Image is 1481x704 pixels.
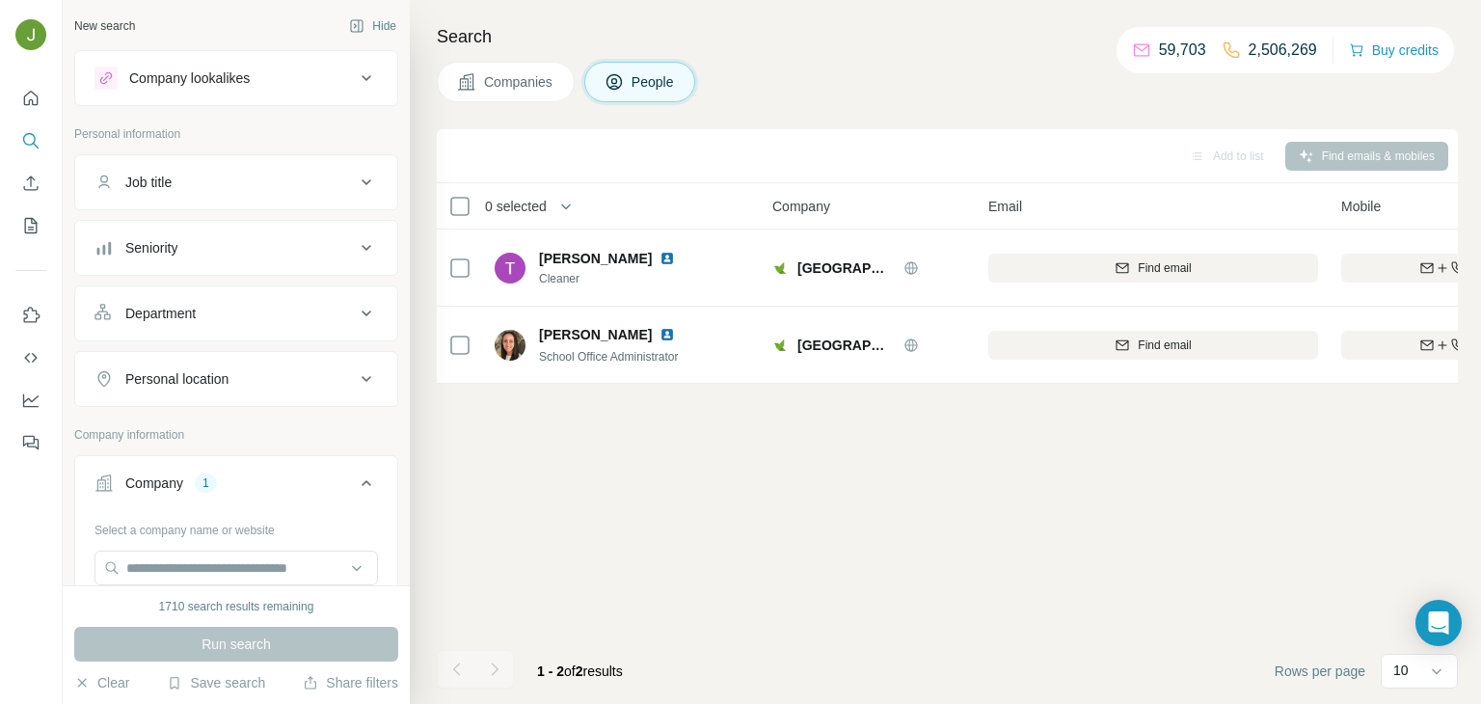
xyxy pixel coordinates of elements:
span: Cleaner [539,270,698,287]
button: Save search [167,673,265,692]
div: Department [125,304,196,323]
img: Logo of Karangahake School [772,260,788,276]
div: Select a company name or website [94,514,378,539]
button: Company lookalikes [75,55,397,101]
span: [PERSON_NAME] [539,249,652,268]
button: Share filters [303,673,398,692]
span: results [537,663,623,679]
img: Avatar [495,253,525,284]
span: Find email [1138,337,1191,354]
span: 1 - 2 [537,663,564,679]
div: New search [74,17,135,35]
img: Avatar [15,19,46,50]
button: Clear [74,673,129,692]
span: School Office Administrator [539,350,679,364]
button: Use Surfe API [15,340,46,375]
span: [GEOGRAPHIC_DATA] [797,258,894,278]
span: Email [988,197,1022,216]
p: 59,703 [1159,39,1206,62]
span: [PERSON_NAME] [539,325,652,344]
button: Quick start [15,81,46,116]
button: Seniority [75,225,397,271]
p: Company information [74,426,398,444]
span: Companies [484,72,554,92]
div: Company lookalikes [129,68,250,88]
span: Rows per page [1275,662,1365,681]
div: Company [125,474,183,493]
button: Hide [336,12,410,41]
button: Find email [988,331,1318,360]
span: of [564,663,576,679]
button: Job title [75,159,397,205]
div: Job title [125,173,172,192]
p: 2,506,269 [1249,39,1317,62]
span: People [632,72,676,92]
span: [GEOGRAPHIC_DATA] [797,336,894,355]
div: 1710 search results remaining [159,598,314,615]
button: Dashboard [15,383,46,418]
div: Open Intercom Messenger [1415,600,1462,646]
img: Logo of Karangahake School [772,338,788,353]
img: LinkedIn logo [660,327,675,342]
div: 1 [195,474,217,492]
button: Company1 [75,460,397,514]
p: 10 [1393,661,1409,680]
img: LinkedIn logo [660,251,675,266]
button: Department [75,290,397,337]
button: My lists [15,208,46,243]
p: Personal information [74,125,398,143]
span: Mobile [1341,197,1381,216]
span: 0 selected [485,197,547,216]
span: 2 [576,663,583,679]
span: Find email [1138,259,1191,277]
button: Personal location [75,356,397,402]
button: Enrich CSV [15,166,46,201]
div: Seniority [125,238,177,257]
div: Personal location [125,369,229,389]
h4: Search [437,23,1458,50]
button: Use Surfe on LinkedIn [15,298,46,333]
span: Company [772,197,830,216]
button: Feedback [15,425,46,460]
button: Search [15,123,46,158]
button: Buy credits [1349,37,1439,64]
img: Avatar [495,330,525,361]
button: Find email [988,254,1318,283]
